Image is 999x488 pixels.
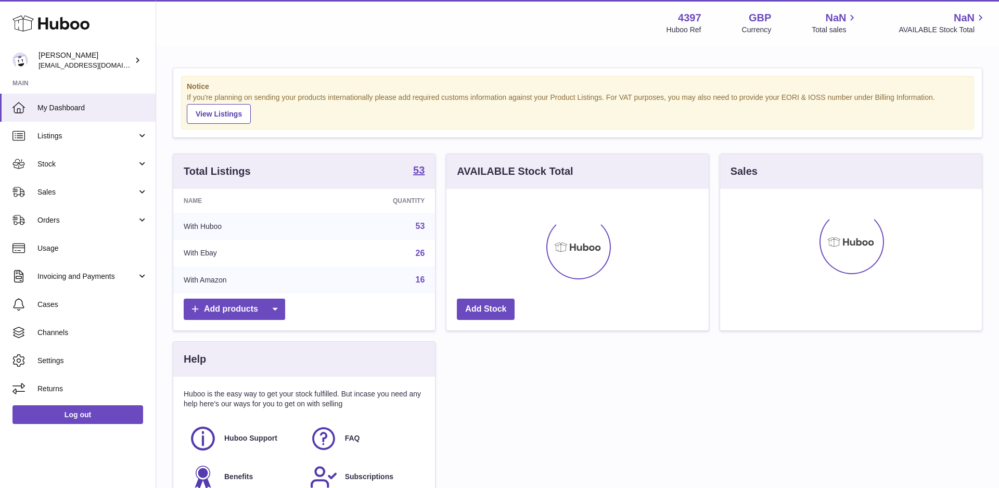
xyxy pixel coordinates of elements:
th: Quantity [316,189,435,213]
strong: Notice [187,82,968,92]
span: FAQ [345,433,360,443]
span: NaN [954,11,975,25]
span: Total sales [812,25,858,35]
h3: Help [184,352,206,366]
a: 53 [413,165,425,177]
div: Huboo Ref [667,25,701,35]
a: Add Stock [457,299,515,320]
h3: AVAILABLE Stock Total [457,164,573,178]
span: Benefits [224,472,253,482]
span: Huboo Support [224,433,277,443]
strong: GBP [749,11,771,25]
td: With Huboo [173,213,316,240]
span: My Dashboard [37,103,148,113]
h3: Total Listings [184,164,251,178]
td: With Ebay [173,240,316,267]
strong: 4397 [678,11,701,25]
a: 16 [416,275,425,284]
span: Subscriptions [345,472,393,482]
div: [PERSON_NAME] [39,50,132,70]
th: Name [173,189,316,213]
span: Returns [37,384,148,394]
a: NaN Total sales [812,11,858,35]
div: If you're planning on sending your products internationally please add required customs informati... [187,93,968,124]
a: Log out [12,405,143,424]
img: drumnnbass@gmail.com [12,53,28,68]
a: 53 [416,222,425,230]
a: Huboo Support [189,425,299,453]
a: 26 [416,249,425,258]
a: Add products [184,299,285,320]
span: AVAILABLE Stock Total [899,25,987,35]
span: [EMAIL_ADDRESS][DOMAIN_NAME] [39,61,153,69]
a: FAQ [310,425,420,453]
a: NaN AVAILABLE Stock Total [899,11,987,35]
span: Cases [37,300,148,310]
span: Sales [37,187,137,197]
div: Currency [742,25,772,35]
span: Invoicing and Payments [37,272,137,281]
strong: 53 [413,165,425,175]
p: Huboo is the easy way to get your stock fulfilled. But incase you need any help here's our ways f... [184,389,425,409]
span: Settings [37,356,148,366]
span: Orders [37,215,137,225]
td: With Amazon [173,266,316,293]
h3: Sales [731,164,758,178]
span: Usage [37,243,148,253]
a: View Listings [187,104,251,124]
span: Channels [37,328,148,338]
span: Stock [37,159,137,169]
span: NaN [825,11,846,25]
span: Listings [37,131,137,141]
